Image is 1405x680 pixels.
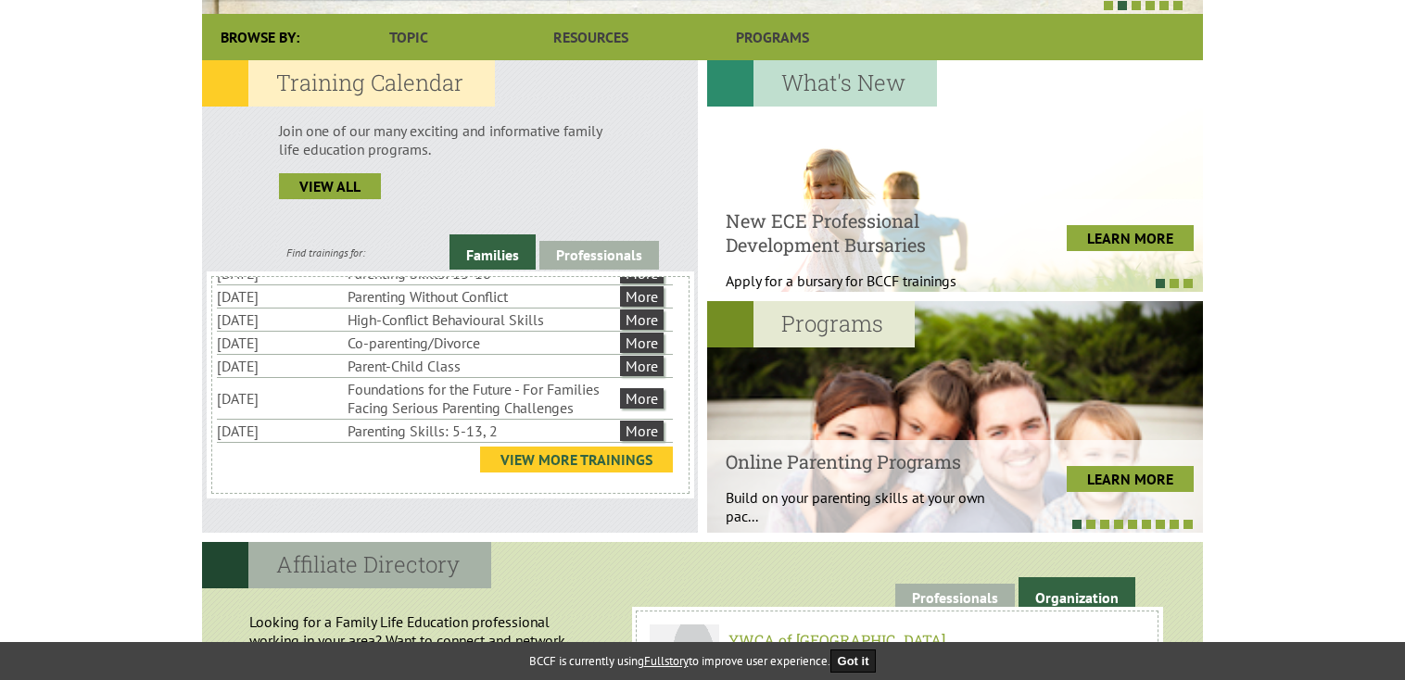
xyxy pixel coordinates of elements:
div: Browse By: [202,14,318,60]
a: More [620,356,664,376]
h4: Online Parenting Programs [726,449,1003,473]
a: Professionals [895,584,1015,612]
button: Got it [830,649,877,673]
li: [DATE] [217,387,344,409]
p: Join one of our many exciting and informative family life education programs. [279,121,621,158]
li: [DATE] [217,355,344,377]
li: Parent-Child Class [348,355,616,377]
li: Co-parenting/Divorce [348,332,616,354]
h2: What's New [707,60,937,107]
li: [DATE] [217,420,344,442]
p: Build on your parenting skills at your own pac... [726,488,1003,525]
div: Find trainings for: [202,246,449,259]
h2: Training Calendar [202,60,495,107]
li: [DATE] [217,332,344,354]
h2: Affiliate Directory [202,542,491,588]
h2: Programs [707,301,915,347]
h4: New ECE Professional Development Bursaries [726,208,1003,257]
a: View More Trainings [480,447,673,472]
li: Foundations for the Future - For Families Facing Serious Parenting Challenges [348,378,616,419]
li: Parenting Without Conflict [348,285,616,308]
a: Families [449,234,536,270]
a: Resources [500,14,681,60]
p: Apply for a bursary for BCCF trainings West... [726,271,1003,309]
a: Fullstory [644,653,689,669]
a: Professionals [539,241,659,270]
a: Programs [682,14,864,60]
a: More [620,421,664,441]
li: [DATE] [217,285,344,308]
li: High-Conflict Behavioural Skills [348,309,616,331]
a: LEARN MORE [1067,466,1194,492]
a: More [620,388,664,409]
a: LEARN MORE [1067,225,1194,251]
h6: YWCA of [GEOGRAPHIC_DATA] [655,630,1138,649]
li: [DATE] [217,309,344,331]
a: More [620,286,664,307]
a: Organization [1019,577,1135,612]
a: More [620,333,664,353]
a: More [620,309,664,330]
a: view all [279,173,381,199]
a: Topic [318,14,500,60]
li: Parenting Skills: 5-13, 2 [348,420,616,442]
